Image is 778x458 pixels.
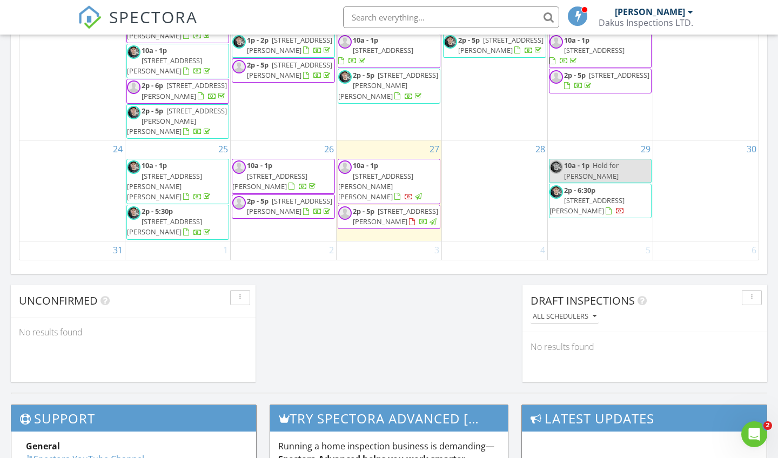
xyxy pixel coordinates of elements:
[458,35,544,55] a: 2p - 5p [STREET_ADDRESS][PERSON_NAME]
[533,313,596,320] div: All schedulers
[231,241,336,306] td: Go to September 2, 2025
[11,405,256,432] h3: Support
[327,241,336,259] a: Go to September 2, 2025
[127,45,140,59] img: img_4027.jpeg
[127,10,202,40] span: [STREET_ADDRESS][PERSON_NAME][PERSON_NAME]
[338,70,352,84] img: img_4027.jpeg
[353,70,374,80] span: 2p - 5p
[247,160,272,170] span: 10a - 1p
[247,196,332,216] a: 2p - 5p [STREET_ADDRESS][PERSON_NAME]
[232,160,246,174] img: default-user-f0147aede5fd5fa78ca7ade42f37bd4542148d508eef1c3d3ea960f66861d68b.jpg
[127,106,227,136] a: 2p - 5p [STREET_ADDRESS][PERSON_NAME][PERSON_NAME]
[338,70,438,100] span: [STREET_ADDRESS][PERSON_NAME][PERSON_NAME]
[270,405,508,432] h3: Try spectora advanced [DATE]
[232,60,246,73] img: default-user-f0147aede5fd5fa78ca7ade42f37bd4542148d508eef1c3d3ea960f66861d68b.jpg
[547,140,653,241] td: Go to August 29, 2025
[353,35,378,45] span: 10a - 1p
[19,140,125,241] td: Go to August 24, 2025
[549,184,652,219] a: 2p - 6:30p [STREET_ADDRESS][PERSON_NAME]
[126,205,229,240] a: 2p - 5:30p [STREET_ADDRESS][PERSON_NAME]
[338,69,440,104] a: 2p - 5p [STREET_ADDRESS][PERSON_NAME][PERSON_NAME]
[338,35,413,65] a: 10a - 1p [STREET_ADDRESS]
[338,35,352,49] img: default-user-f0147aede5fd5fa78ca7ade42f37bd4542148d508eef1c3d3ea960f66861d68b.jpg
[247,35,269,45] span: 1p - 2p
[458,35,480,45] span: 2p - 5p
[549,160,563,174] img: img_4027.jpeg
[338,33,440,69] a: 10a - 1p [STREET_ADDRESS]
[538,241,547,259] a: Go to September 4, 2025
[26,440,60,452] strong: General
[444,35,457,49] img: img_4027.jpeg
[232,171,307,191] span: [STREET_ADDRESS][PERSON_NAME]
[247,60,332,80] a: 2p - 5p [STREET_ADDRESS][PERSON_NAME]
[432,241,441,259] a: Go to September 3, 2025
[522,405,767,432] h3: Latest Updates
[338,160,352,174] img: default-user-f0147aede5fd5fa78ca7ade42f37bd4542148d508eef1c3d3ea960f66861d68b.jpg
[232,160,318,191] a: 10a - 1p [STREET_ADDRESS][PERSON_NAME]
[549,35,625,65] a: 10a - 1p [STREET_ADDRESS]
[142,45,167,55] span: 10a - 1p
[127,80,140,94] img: default-user-f0147aede5fd5fa78ca7ade42f37bd4542148d508eef1c3d3ea960f66861d68b.jpg
[232,33,334,58] a: 1p - 2p [STREET_ADDRESS][PERSON_NAME]
[531,309,599,324] button: All schedulers
[549,35,563,49] img: default-user-f0147aede5fd5fa78ca7ade42f37bd4542148d508eef1c3d3ea960f66861d68b.jpg
[547,241,653,306] td: Go to September 5, 2025
[564,45,625,55] span: [STREET_ADDRESS]
[564,185,595,195] span: 2p - 6:30p
[142,80,227,100] span: [STREET_ADDRESS][PERSON_NAME]
[127,160,212,201] a: 10a - 1p [STREET_ADDRESS][PERSON_NAME][PERSON_NAME]
[549,185,563,199] img: img_4027.jpeg
[142,206,173,216] span: 2p - 5:30p
[533,140,547,158] a: Go to August 28, 2025
[564,160,619,180] span: Hold for [PERSON_NAME]
[126,104,229,139] a: 2p - 5p [STREET_ADDRESS][PERSON_NAME][PERSON_NAME]
[427,140,441,158] a: Go to August 27, 2025
[231,140,336,241] td: Go to August 26, 2025
[247,60,332,80] span: [STREET_ADDRESS][PERSON_NAME]
[127,171,202,201] span: [STREET_ADDRESS][PERSON_NAME][PERSON_NAME]
[126,159,229,204] a: 10a - 1p [STREET_ADDRESS][PERSON_NAME][PERSON_NAME]
[338,159,440,204] a: 10a - 1p [STREET_ADDRESS][PERSON_NAME][PERSON_NAME]
[353,206,374,216] span: 2p - 5p
[643,241,653,259] a: Go to September 5, 2025
[763,421,772,430] span: 2
[127,56,202,76] span: [STREET_ADDRESS][PERSON_NAME]
[564,35,589,45] span: 10a - 1p
[353,160,378,170] span: 10a - 1p
[443,33,546,58] a: 2p - 5p [STREET_ADDRESS][PERSON_NAME]
[653,140,759,241] td: Go to August 30, 2025
[531,293,635,308] span: Draft Inspections
[247,35,332,55] a: 1p - 2p [STREET_ADDRESS][PERSON_NAME]
[111,241,125,259] a: Go to August 31, 2025
[745,140,759,158] a: Go to August 30, 2025
[247,196,269,206] span: 2p - 5p
[353,45,413,55] span: [STREET_ADDRESS]
[338,171,413,201] span: [STREET_ADDRESS][PERSON_NAME][PERSON_NAME]
[126,79,229,103] a: 2p - 6p [STREET_ADDRESS][PERSON_NAME]
[338,70,438,100] a: 2p - 5p [STREET_ADDRESS][PERSON_NAME][PERSON_NAME]
[127,217,202,237] span: [STREET_ADDRESS][PERSON_NAME]
[458,35,544,55] span: [STREET_ADDRESS][PERSON_NAME]
[338,205,440,229] a: 2p - 5p [STREET_ADDRESS][PERSON_NAME]
[125,140,230,241] td: Go to August 25, 2025
[741,421,767,447] iframe: Intercom live chat
[615,6,685,17] div: [PERSON_NAME]
[353,206,438,226] a: 2p - 5p [STREET_ADDRESS][PERSON_NAME]
[142,160,167,170] span: 10a - 1p
[336,241,441,306] td: Go to September 3, 2025
[127,160,140,174] img: img_4027.jpeg
[142,106,163,116] span: 2p - 5p
[343,6,559,28] input: Search everything...
[599,17,693,28] div: Dakus Inspections LTD.
[221,241,230,259] a: Go to September 1, 2025
[142,80,163,90] span: 2p - 6p
[338,160,424,201] a: 10a - 1p [STREET_ADDRESS][PERSON_NAME][PERSON_NAME]
[522,332,767,361] div: No results found
[549,69,652,93] a: 2p - 5p [STREET_ADDRESS]
[127,106,227,136] span: [STREET_ADDRESS][PERSON_NAME][PERSON_NAME]
[11,318,256,347] div: No results found
[247,35,332,55] span: [STREET_ADDRESS][PERSON_NAME]
[749,241,759,259] a: Go to September 6, 2025
[322,140,336,158] a: Go to August 26, 2025
[564,70,586,80] span: 2p - 5p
